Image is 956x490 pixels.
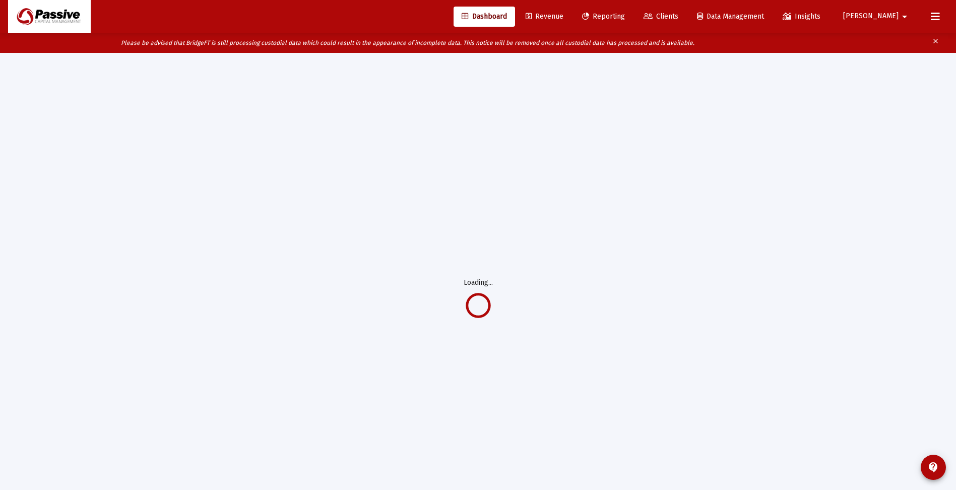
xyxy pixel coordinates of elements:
mat-icon: contact_support [927,461,939,473]
span: Clients [644,12,678,21]
button: [PERSON_NAME] [831,6,923,26]
a: Insights [775,7,828,27]
span: Data Management [697,12,764,21]
a: Revenue [518,7,571,27]
a: Dashboard [454,7,515,27]
a: Data Management [689,7,772,27]
span: Insights [783,12,820,21]
a: Reporting [574,7,633,27]
span: [PERSON_NAME] [843,12,899,21]
mat-icon: arrow_drop_down [899,7,911,27]
i: Please be advised that BridgeFT is still processing custodial data which could result in the appe... [121,39,694,46]
mat-icon: clear [932,35,939,50]
span: Revenue [526,12,563,21]
span: Reporting [582,12,625,21]
span: Dashboard [462,12,507,21]
a: Clients [635,7,686,27]
img: Dashboard [16,7,83,27]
